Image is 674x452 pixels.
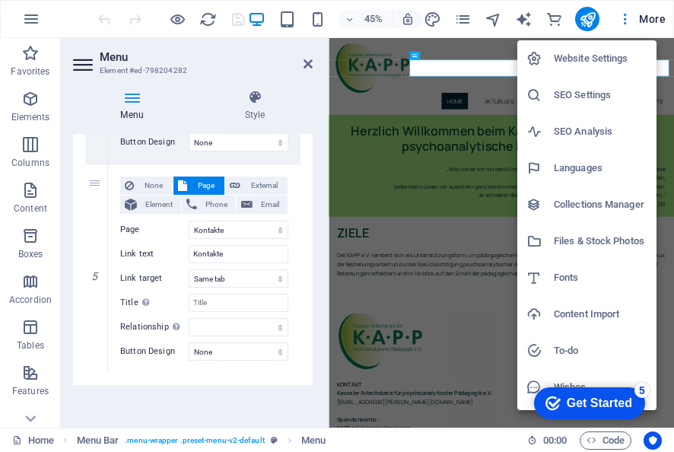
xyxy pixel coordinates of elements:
[554,305,647,323] h6: Content Import
[554,49,647,68] h6: Website Settings
[12,8,123,40] div: Get Started 5 items remaining, 0% complete
[554,269,647,287] h6: Fonts
[554,232,647,250] h6: Files & Stock Photos
[113,3,128,18] div: 5
[554,342,647,360] h6: To-do
[554,378,647,396] h6: Wishes
[554,86,647,104] h6: SEO Settings
[554,123,647,141] h6: SEO Analysis
[554,159,647,177] h6: Languages
[554,196,647,214] h6: Collections Manager
[45,17,110,30] div: Get Started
